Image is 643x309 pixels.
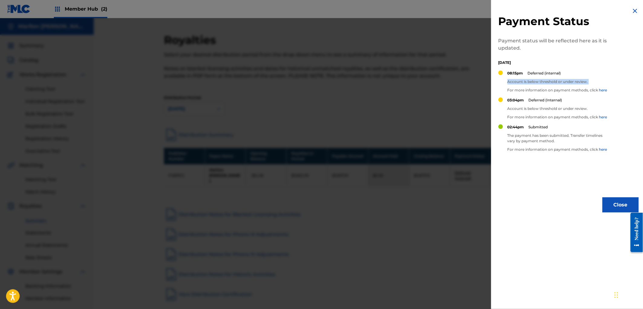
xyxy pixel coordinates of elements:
[54,5,61,13] img: Top Rightsholders
[529,97,562,103] p: Deferred (Internal)
[65,5,107,12] span: Member Hub
[613,280,643,309] iframe: Chat Widget
[508,87,607,93] p: For more information on payment methods, click
[613,280,643,309] div: Widget de chat
[508,124,524,130] p: 02:44pm
[599,88,607,92] a: here
[599,147,607,152] a: here
[508,71,523,76] p: 08:15pm
[508,114,607,120] p: For more information on payment methods, click
[615,286,618,304] div: Arrastrar
[529,124,548,130] p: Submitted
[508,133,610,144] p: The payment has been submitted. Transfer timelines vary by payment method.
[528,71,561,76] p: Deferred (internal)
[498,37,610,52] p: Payment status will be reflected here as it is updated.
[498,60,610,65] p: [DATE]
[508,106,607,111] p: Account is below threshold or under review.
[7,5,31,13] img: MLC Logo
[508,147,610,152] p: For more information on payment methods, click
[101,6,107,12] span: (2)
[498,15,610,28] h2: Payment Status
[508,97,524,103] p: 03:04pm
[626,208,643,257] iframe: Resource Center
[508,79,607,84] p: Account is below threshold or under review.
[599,115,607,119] a: here
[602,197,639,212] button: Close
